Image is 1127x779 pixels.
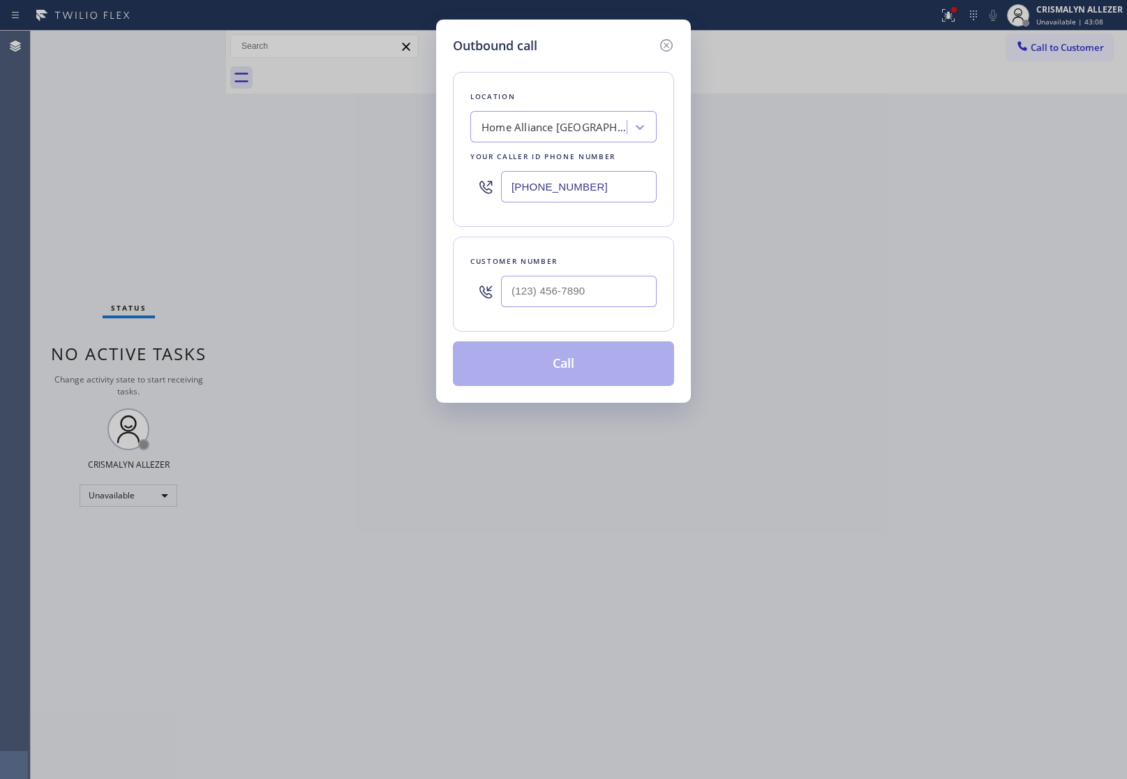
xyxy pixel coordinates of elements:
[501,276,657,307] input: (123) 456-7890
[501,171,657,202] input: (123) 456-7890
[470,89,657,104] div: Location
[470,149,657,164] div: Your caller id phone number
[470,254,657,269] div: Customer number
[482,119,628,135] div: Home Alliance [GEOGRAPHIC_DATA]
[453,36,537,55] h5: Outbound call
[453,341,674,386] button: Call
